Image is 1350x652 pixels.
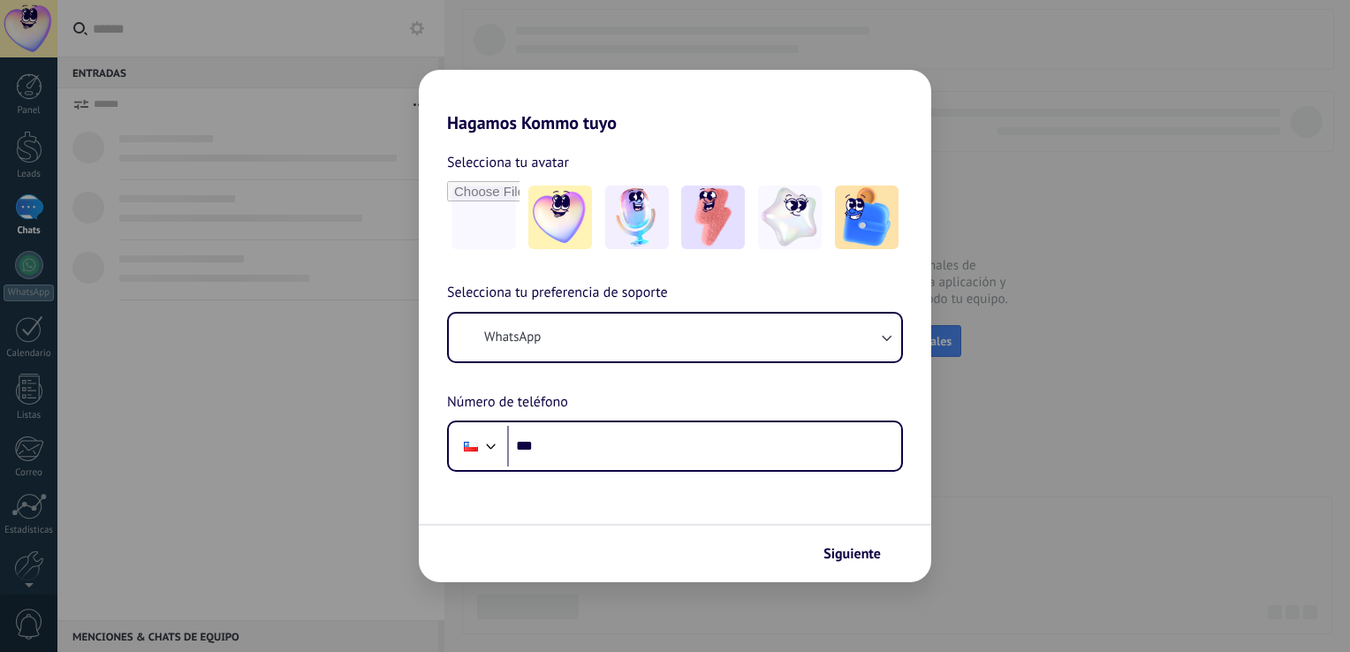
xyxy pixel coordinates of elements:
[447,151,569,174] span: Selecciona tu avatar
[815,539,905,569] button: Siguiente
[447,282,668,305] span: Selecciona tu preferencia de soporte
[823,548,881,560] span: Siguiente
[528,186,592,249] img: -1.jpeg
[449,314,901,361] button: WhatsApp
[454,428,488,465] div: Chile: + 56
[484,329,541,346] span: WhatsApp
[758,186,822,249] img: -4.jpeg
[835,186,899,249] img: -5.jpeg
[419,70,931,133] h2: Hagamos Kommo tuyo
[681,186,745,249] img: -3.jpeg
[605,186,669,249] img: -2.jpeg
[447,391,568,414] span: Número de teléfono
